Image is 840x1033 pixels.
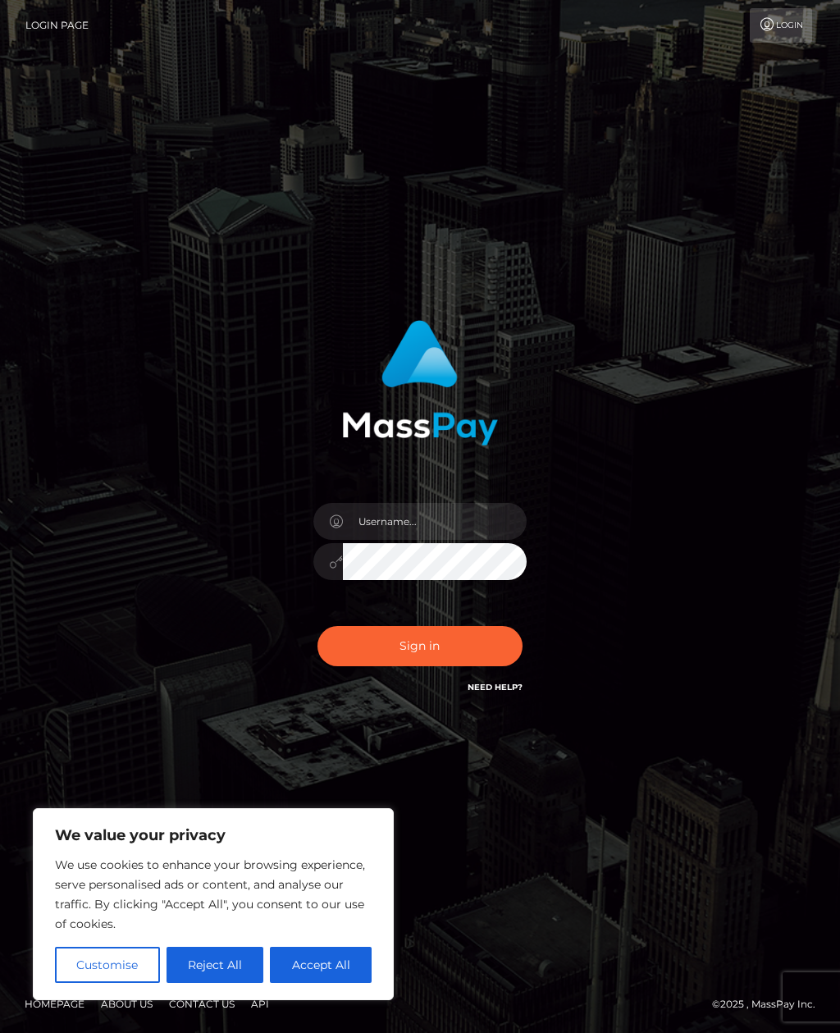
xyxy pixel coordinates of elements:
button: Sign in [317,626,523,666]
p: We value your privacy [55,825,372,845]
img: MassPay Login [342,320,498,446]
button: Reject All [167,947,264,983]
a: Login [750,8,812,43]
a: Need Help? [468,682,523,692]
a: Homepage [18,991,91,1017]
a: Contact Us [162,991,241,1017]
a: About Us [94,991,159,1017]
div: We value your privacy [33,808,394,1000]
p: We use cookies to enhance your browsing experience, serve personalised ads or content, and analys... [55,855,372,934]
a: API [244,991,276,1017]
input: Username... [343,503,527,540]
div: © 2025 , MassPay Inc. [712,995,828,1013]
button: Accept All [270,947,372,983]
a: Login Page [25,8,89,43]
button: Customise [55,947,160,983]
